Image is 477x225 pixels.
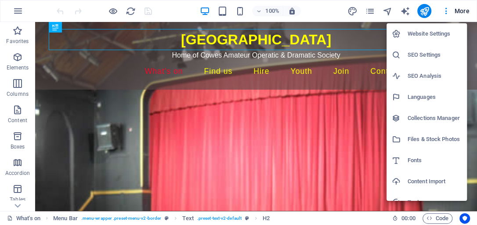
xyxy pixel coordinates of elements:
h6: SEO Analysis [408,71,462,81]
h6: Content Import [408,176,462,187]
h6: To-do [408,197,462,208]
h6: Website Settings [408,29,462,39]
h6: Fonts [408,155,462,166]
h6: SEO Settings [408,50,462,60]
h6: Collections Manager [408,113,462,123]
h6: Files & Stock Photos [408,134,462,145]
h6: Languages [408,92,462,102]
